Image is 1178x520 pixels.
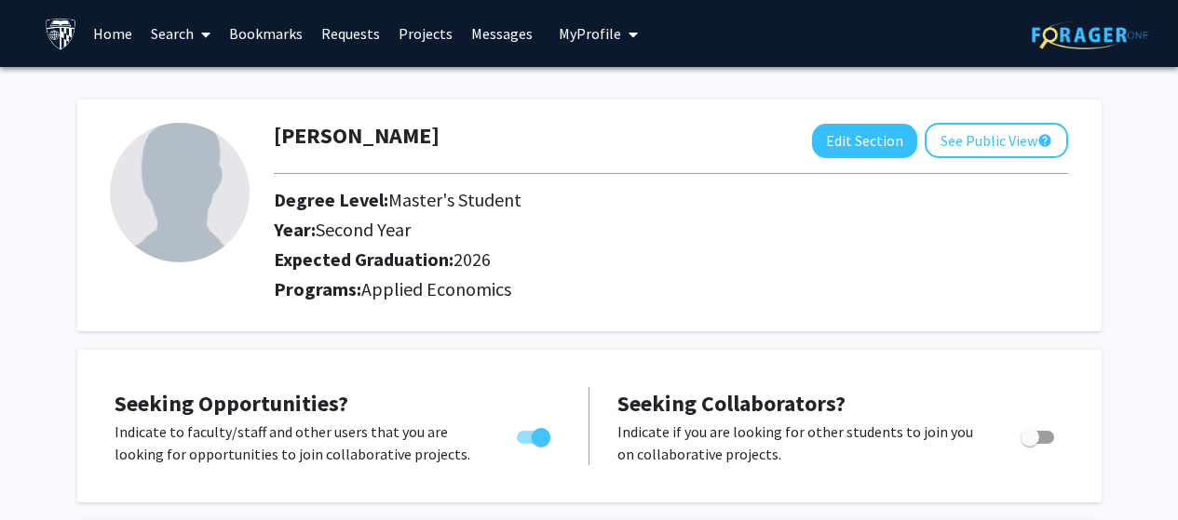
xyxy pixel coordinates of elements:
[84,1,142,66] a: Home
[274,123,440,150] h1: [PERSON_NAME]
[454,247,491,271] span: 2026
[115,389,348,418] span: Seeking Opportunities?
[509,420,561,448] div: Toggle
[274,248,931,271] h2: Expected Graduation:
[274,219,931,241] h2: Year:
[1037,129,1052,152] mat-icon: help
[316,218,411,241] span: Second Year
[274,278,1068,300] h2: Programs:
[274,189,931,211] h2: Degree Level:
[1032,20,1148,49] img: ForagerOne Logo
[389,1,462,66] a: Projects
[1013,420,1064,448] div: Toggle
[812,124,917,158] button: Edit Section
[559,24,621,43] span: My Profile
[617,389,846,418] span: Seeking Collaborators?
[115,420,481,465] p: Indicate to faculty/staff and other users that you are looking for opportunities to join collabor...
[925,123,1068,158] button: See Public View
[142,1,220,66] a: Search
[617,420,985,465] p: Indicate if you are looking for other students to join you on collaborative projects.
[45,18,77,50] img: Johns Hopkins University Logo
[312,1,389,66] a: Requests
[110,123,250,262] img: Profile Picture
[361,277,511,300] span: Applied Economics
[388,188,521,211] span: Master's Student
[462,1,542,66] a: Messages
[220,1,312,66] a: Bookmarks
